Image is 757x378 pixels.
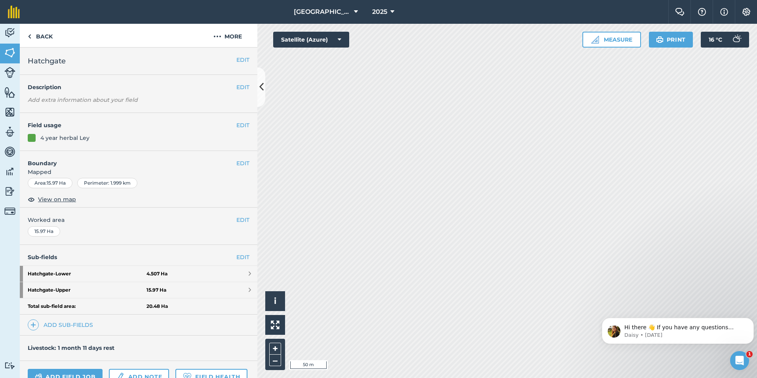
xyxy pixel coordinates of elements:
[4,47,15,59] img: svg+xml;base64,PHN2ZyB4bWxucz0iaHR0cDovL3d3dy53My5vcmcvMjAwMC9zdmciIHdpZHRoPSI1NiIgaGVpZ2h0PSI2MC...
[28,344,114,351] h4: Livestock: 1 month 11 days rest
[269,355,281,366] button: –
[697,8,707,16] img: A question mark icon
[28,55,66,67] span: Hatchgate
[273,32,349,48] button: Satellite (Azure)
[28,96,138,103] em: Add extra information about your field
[28,83,249,92] h4: Description
[4,166,15,178] img: svg+xml;base64,PD94bWwgdmVyc2lvbj0iMS4wIiBlbmNvZGluZz0idXRmLTgiPz4KPCEtLSBHZW5lcmF0b3I6IEFkb2JlIE...
[28,32,31,41] img: svg+xml;base64,PHN2ZyB4bWxucz0iaHR0cDovL3d3dy53My5vcmcvMjAwMC9zdmciIHdpZHRoPSI5IiBoZWlnaHQ9IjI0Ii...
[269,343,281,355] button: +
[599,301,757,357] iframe: Intercom notifications message
[746,351,753,357] span: 1
[28,282,146,298] strong: Hatchgate - Upper
[372,7,387,17] span: 2025
[40,134,89,142] div: 4 year herbal Ley
[4,106,15,118] img: svg+xml;base64,PHN2ZyB4bWxucz0iaHR0cDovL3d3dy53My5vcmcvMjAwMC9zdmciIHdpZHRoPSI1NiIgaGVpZ2h0PSI2MC...
[4,185,15,197] img: svg+xml;base64,PD94bWwgdmVyc2lvbj0iMS4wIiBlbmNvZGluZz0idXRmLTgiPz4KPCEtLSBHZW5lcmF0b3I6IEFkb2JlIE...
[591,36,599,44] img: Ruler icon
[236,55,249,64] button: EDIT
[4,67,15,78] img: svg+xml;base64,PD94bWwgdmVyc2lvbj0iMS4wIiBlbmNvZGluZz0idXRmLTgiPz4KPCEtLSBHZW5lcmF0b3I6IEFkb2JlIE...
[4,206,15,217] img: svg+xml;base64,PD94bWwgdmVyc2lvbj0iMS4wIiBlbmNvZGluZz0idXRmLTgiPz4KPCEtLSBHZW5lcmF0b3I6IEFkb2JlIE...
[77,178,137,188] div: Perimeter : 1.999 km
[20,266,257,282] a: Hatchgate-Lower4.507 Ha
[730,351,749,370] iframe: Intercom live chat
[198,24,257,47] button: More
[146,271,167,277] strong: 4.507 Ha
[4,146,15,158] img: svg+xml;base64,PD94bWwgdmVyc2lvbj0iMS4wIiBlbmNvZGluZz0idXRmLTgiPz4KPCEtLSBHZW5lcmF0b3I6IEFkb2JlIE...
[8,6,20,18] img: fieldmargin Logo
[30,320,36,330] img: svg+xml;base64,PHN2ZyB4bWxucz0iaHR0cDovL3d3dy53My5vcmcvMjAwMC9zdmciIHdpZHRoPSIxNCIgaGVpZ2h0PSIyNC...
[236,83,249,92] button: EDIT
[656,35,664,44] img: svg+xml;base64,PHN2ZyB4bWxucz0iaHR0cDovL3d3dy53My5vcmcvMjAwMC9zdmciIHdpZHRoPSIxOSIgaGVpZ2h0PSIyNC...
[38,195,76,204] span: View on map
[20,151,236,168] h4: Boundary
[294,7,351,17] span: [GEOGRAPHIC_DATA]
[28,216,249,224] span: Worked area
[28,178,72,188] div: Area : 15.97 Ha
[728,32,744,48] img: svg+xml;base64,PD94bWwgdmVyc2lvbj0iMS4wIiBlbmNvZGluZz0idXRmLTgiPz4KPCEtLSBHZW5lcmF0b3I6IEFkb2JlIE...
[236,121,249,130] button: EDIT
[28,319,96,330] a: Add sub-fields
[236,216,249,224] button: EDIT
[582,32,641,48] button: Measure
[28,226,60,237] div: 15.97 Ha
[265,291,285,311] button: i
[675,8,685,16] img: Two speech bubbles overlapping with the left bubble in the forefront
[742,8,751,16] img: A cog icon
[274,296,276,306] span: i
[28,195,76,204] button: View on map
[28,121,236,130] h4: Field usage
[709,32,722,48] span: 16 ° C
[236,159,249,168] button: EDIT
[4,27,15,39] img: svg+xml;base64,PD94bWwgdmVyc2lvbj0iMS4wIiBlbmNvZGluZz0idXRmLTgiPz4KPCEtLSBHZW5lcmF0b3I6IEFkb2JlIE...
[28,195,35,204] img: svg+xml;base64,PHN2ZyB4bWxucz0iaHR0cDovL3d3dy53My5vcmcvMjAwMC9zdmciIHdpZHRoPSIxOCIgaGVpZ2h0PSIyNC...
[28,303,146,309] strong: Total sub-field area:
[146,303,168,309] strong: 20.48 Ha
[28,266,146,282] strong: Hatchgate - Lower
[146,287,166,293] strong: 15.97 Ha
[271,321,280,329] img: Four arrows, one pointing top left, one top right, one bottom right and the last bottom left
[213,32,221,41] img: svg+xml;base64,PHN2ZyB4bWxucz0iaHR0cDovL3d3dy53My5vcmcvMjAwMC9zdmciIHdpZHRoPSIyMCIgaGVpZ2h0PSIyNC...
[20,282,257,298] a: Hatchgate-Upper15.97 Ha
[20,253,257,262] h4: Sub-fields
[4,86,15,98] img: svg+xml;base64,PHN2ZyB4bWxucz0iaHR0cDovL3d3dy53My5vcmcvMjAwMC9zdmciIHdpZHRoPSI1NiIgaGVpZ2h0PSI2MC...
[236,253,249,262] a: EDIT
[4,362,15,369] img: svg+xml;base64,PD94bWwgdmVyc2lvbj0iMS4wIiBlbmNvZGluZz0idXRmLTgiPz4KPCEtLSBHZW5lcmF0b3I6IEFkb2JlIE...
[649,32,693,48] button: Print
[701,32,749,48] button: 16 °C
[720,7,728,17] img: svg+xml;base64,PHN2ZyB4bWxucz0iaHR0cDovL3d3dy53My5vcmcvMjAwMC9zdmciIHdpZHRoPSIxNyIgaGVpZ2h0PSIxNy...
[20,24,61,47] a: Back
[4,126,15,138] img: svg+xml;base64,PD94bWwgdmVyc2lvbj0iMS4wIiBlbmNvZGluZz0idXRmLTgiPz4KPCEtLSBHZW5lcmF0b3I6IEFkb2JlIE...
[20,168,257,176] span: Mapped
